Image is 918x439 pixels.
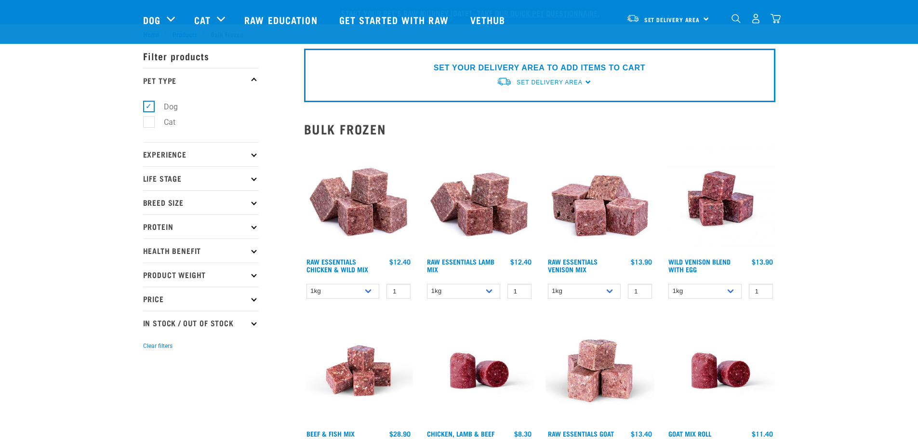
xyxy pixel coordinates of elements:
[752,258,773,266] div: $13.90
[425,144,534,253] img: ?1041 RE Lamb Mix 01
[668,432,711,435] a: Goat Mix Roll
[631,258,652,266] div: $13.90
[386,284,411,299] input: 1
[389,430,411,438] div: $28.90
[461,0,518,39] a: Vethub
[749,284,773,299] input: 1
[304,144,413,253] img: Pile Of Cubed Chicken Wild Meat Mix
[143,311,259,335] p: In Stock / Out Of Stock
[143,68,259,92] p: Pet Type
[626,14,639,23] img: van-moving.png
[194,13,211,27] a: Cat
[548,260,598,271] a: Raw Essentials Venison Mix
[330,0,461,39] a: Get started with Raw
[666,144,775,253] img: Venison Egg 1616
[148,116,179,128] label: Cat
[304,316,413,426] img: Beef Mackerel 1
[434,62,645,74] p: SET YOUR DELIVERY AREA TO ADD ITEMS TO CART
[732,14,741,23] img: home-icon-1@2x.png
[545,144,655,253] img: 1113 RE Venison Mix 01
[143,44,259,68] p: Filter products
[517,79,582,86] span: Set Delivery Area
[143,214,259,239] p: Protein
[235,0,329,39] a: Raw Education
[771,13,781,24] img: home-icon@2x.png
[545,316,655,426] img: Goat M Ix 38448
[143,287,259,311] p: Price
[496,77,512,87] img: van-moving.png
[143,166,259,190] p: Life Stage
[751,13,761,24] img: user.png
[143,263,259,287] p: Product Weight
[668,260,731,271] a: Wild Venison Blend with Egg
[389,258,411,266] div: $12.40
[425,316,534,426] img: Raw Essentials Chicken Lamb Beef Bulk Minced Raw Dog Food Roll Unwrapped
[143,13,160,27] a: Dog
[306,432,355,435] a: Beef & Fish Mix
[510,258,532,266] div: $12.40
[143,342,173,350] button: Clear filters
[628,284,652,299] input: 1
[304,121,775,136] h2: Bulk Frozen
[148,101,182,113] label: Dog
[752,430,773,438] div: $11.40
[427,260,494,271] a: Raw Essentials Lamb Mix
[507,284,532,299] input: 1
[143,239,259,263] p: Health Benefit
[143,190,259,214] p: Breed Size
[631,430,652,438] div: $13.40
[143,142,259,166] p: Experience
[514,430,532,438] div: $8.30
[644,18,700,21] span: Set Delivery Area
[306,260,368,271] a: Raw Essentials Chicken & Wild Mix
[666,316,775,426] img: Raw Essentials Chicken Lamb Beef Bulk Minced Raw Dog Food Roll Unwrapped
